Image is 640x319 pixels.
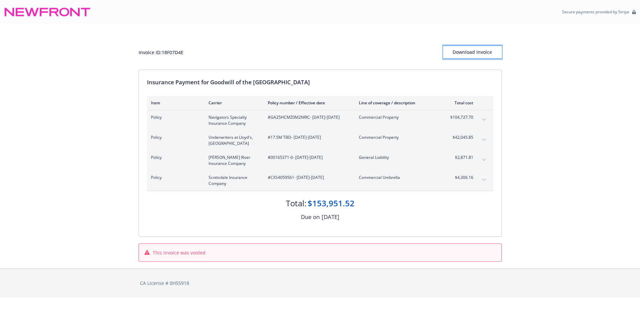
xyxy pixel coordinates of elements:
[359,134,437,140] span: Commercial Property
[140,280,500,287] div: CA License # 0H55918
[448,100,473,106] div: Total cost
[151,114,198,120] span: Policy
[147,150,493,171] div: Policy[PERSON_NAME] River Insurance Company#00165371-0- [DATE]-[DATE]General Liability$2,871.81ex...
[359,100,437,106] div: Line of coverage / description
[151,134,198,140] span: Policy
[448,175,473,181] span: $4,306.16
[268,134,348,140] span: #17.5M TBD - [DATE]-[DATE]
[479,175,489,185] button: expand content
[209,114,257,126] span: Navigators Specialty Insurance Company
[359,175,437,181] span: Commercial Umbrella
[268,114,348,120] span: #GA25HCMZ0M2NRIC - [DATE]-[DATE]
[359,114,437,120] span: Commercial Property
[209,175,257,187] span: Scottsdale Insurance Company
[479,154,489,165] button: expand content
[151,100,198,106] div: Item
[209,154,257,167] span: [PERSON_NAME] River Insurance Company
[448,154,473,161] span: $2,871.81
[359,154,437,161] span: General Liability
[209,134,257,146] span: Underwriters at Lloyd's, [GEOGRAPHIC_DATA]
[301,213,320,221] div: Due on
[448,134,473,140] span: $42,045.85
[443,45,502,59] button: Download Invoice
[268,100,348,106] div: Policy number / Effective date
[147,171,493,191] div: PolicyScottsdale Insurance Company#CXS4059561- [DATE]-[DATE]Commercial Umbrella$4,306.16expand co...
[147,110,493,130] div: PolicyNavigators Specialty Insurance Company#GA25HCMZ0M2NRIC- [DATE]-[DATE]Commercial Property$10...
[139,49,183,56] div: Invoice ID: 18F07D4E
[151,154,198,161] span: Policy
[151,175,198,181] span: Policy
[153,249,206,256] span: This invoice was voided
[147,78,493,87] div: Insurance Payment for Goodwill of the [GEOGRAPHIC_DATA]
[268,175,348,181] span: #CXS4059561 - [DATE]-[DATE]
[268,154,348,161] span: #00165371-0 - [DATE]-[DATE]
[147,130,493,150] div: PolicyUnderwriters at Lloyd's, [GEOGRAPHIC_DATA]#17.5M TBD- [DATE]-[DATE]Commercial Property$42,0...
[308,198,354,209] div: $153,951.52
[562,9,629,15] p: Secure payments provided by Stripe
[479,134,489,145] button: expand content
[286,198,306,209] div: Total:
[479,114,489,125] button: expand content
[209,100,257,106] div: Carrier
[448,114,473,120] span: $104,727.70
[322,213,339,221] div: [DATE]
